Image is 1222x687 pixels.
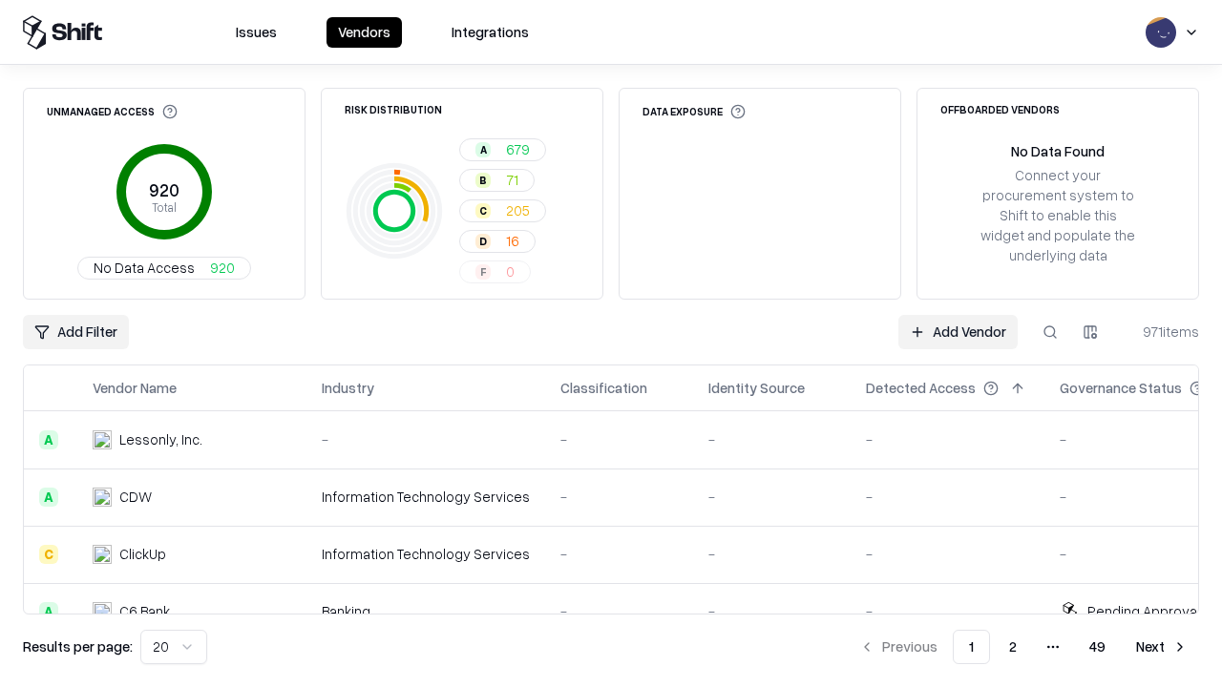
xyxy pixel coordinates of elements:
button: Add Filter [23,315,129,349]
div: - [560,601,678,621]
tspan: 920 [149,179,179,200]
div: - [866,601,1029,621]
button: D16 [459,230,536,253]
div: A [475,142,491,157]
div: D [475,234,491,249]
button: 1 [953,630,990,664]
button: No Data Access920 [77,257,251,280]
div: A [39,488,58,507]
div: Governance Status [1060,378,1182,398]
div: Pending Approval [1087,601,1200,621]
div: - [866,487,1029,507]
span: 205 [506,200,530,220]
div: B [475,173,491,188]
img: CDW [93,488,112,507]
img: ClickUp [93,545,112,564]
div: C [39,545,58,564]
div: Identity Source [708,378,805,398]
div: 971 items [1123,322,1199,342]
img: C6 Bank [93,602,112,621]
div: Banking [322,601,530,621]
div: Unmanaged Access [47,104,178,119]
div: ClickUp [119,544,166,564]
div: C [475,203,491,219]
div: - [560,487,678,507]
div: - [708,544,835,564]
div: Industry [322,378,374,398]
button: Issues [224,17,288,48]
div: A [39,602,58,621]
button: A679 [459,138,546,161]
button: 49 [1074,630,1121,664]
img: Lessonly, Inc. [93,430,112,449]
div: Connect your procurement system to Shift to enable this widget and populate the underlying data [979,165,1137,266]
div: Risk Distribution [345,104,442,114]
div: C6 Bank [119,601,170,621]
p: Results per page: [23,636,133,656]
a: Add Vendor [898,315,1018,349]
div: Data Exposure [643,104,746,119]
nav: pagination [848,630,1199,664]
div: - [708,601,835,621]
button: C205 [459,199,546,222]
div: - [560,429,678,449]
div: - [708,487,835,507]
div: - [708,429,835,449]
span: 920 [210,258,235,278]
span: 16 [506,231,519,251]
div: A [39,430,58,449]
div: - [322,429,530,449]
div: - [866,544,1029,564]
span: 71 [506,170,518,190]
div: CDW [119,487,152,507]
div: No Data Found [1011,141,1105,161]
button: Integrations [440,17,540,48]
div: Detected Access [866,378,976,398]
div: Classification [560,378,647,398]
div: Information Technology Services [322,487,530,507]
span: 679 [506,139,530,159]
button: 2 [994,630,1032,664]
button: Next [1125,630,1199,664]
div: Offboarded Vendors [940,104,1060,114]
div: - [560,544,678,564]
div: Vendor Name [93,378,177,398]
span: No Data Access [94,258,195,278]
tspan: Total [152,199,177,215]
div: - [866,429,1029,449]
div: Information Technology Services [322,544,530,564]
div: Lessonly, Inc. [119,429,202,449]
button: Vendors [327,17,402,48]
button: B71 [459,169,535,192]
